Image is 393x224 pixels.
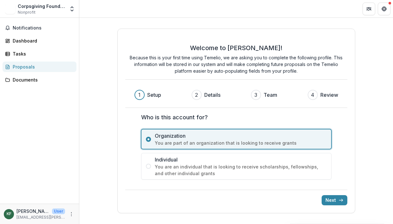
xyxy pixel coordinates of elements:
[155,156,327,163] span: Individual
[68,210,75,218] button: More
[320,91,338,99] h3: Review
[3,49,76,59] a: Tasks
[3,36,76,46] a: Dashboard
[378,3,390,15] button: Get Help
[190,44,282,52] h2: Welcome to [PERSON_NAME]!
[155,163,327,177] span: You are an individual that is looking to receive scholarships, fellowships, and other individual ...
[13,63,71,70] div: Proposals
[322,195,347,205] button: Next
[16,208,49,214] p: [PERSON_NAME]
[7,212,11,216] div: Kelsey Fagan
[311,91,314,99] div: 4
[5,4,15,14] img: Corpsgiving Foundation
[18,3,65,10] div: Corpsgiving Foundation
[13,25,74,31] span: Notifications
[3,23,76,33] button: Notifications
[195,91,198,99] div: 2
[204,91,220,99] h3: Details
[363,3,375,15] button: Partners
[125,54,347,74] p: Because this is your first time using Temelio, we are asking you to complete the following profil...
[3,62,76,72] a: Proposals
[264,91,277,99] h3: Team
[3,75,76,85] a: Documents
[254,91,257,99] div: 3
[52,208,65,214] p: User
[13,37,71,44] div: Dashboard
[13,76,71,83] div: Documents
[147,91,161,99] h3: Setup
[141,113,328,122] label: Who is this account for?
[68,3,76,15] button: Open entity switcher
[16,214,65,220] p: [EMAIL_ADDRESS][PERSON_NAME][DOMAIN_NAME]
[138,91,141,99] div: 1
[155,132,327,140] span: Organization
[155,140,327,146] span: You are part of an organization that is looking to receive grants
[134,90,338,100] div: Progress
[13,50,71,57] div: Tasks
[18,10,36,15] span: Nonprofit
